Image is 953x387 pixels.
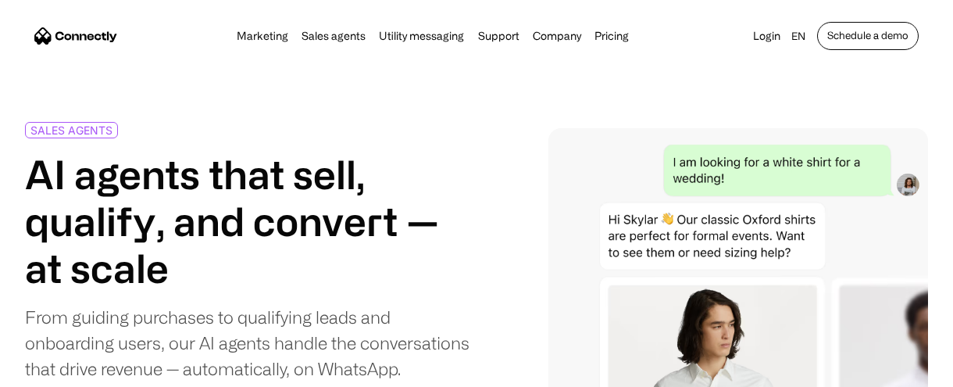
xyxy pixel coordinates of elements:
div: en [785,25,817,47]
div: Company [533,25,581,47]
div: Company [528,25,586,47]
a: Marketing [232,30,293,42]
div: en [791,25,805,47]
a: Support [473,30,524,42]
a: home [34,24,117,48]
a: Schedule a demo [817,22,919,50]
a: Utility messaging [374,30,469,42]
a: Pricing [590,30,634,42]
a: Login [748,25,785,47]
a: Sales agents [297,30,370,42]
ul: Language list [31,360,94,382]
aside: Language selected: English [16,358,94,382]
